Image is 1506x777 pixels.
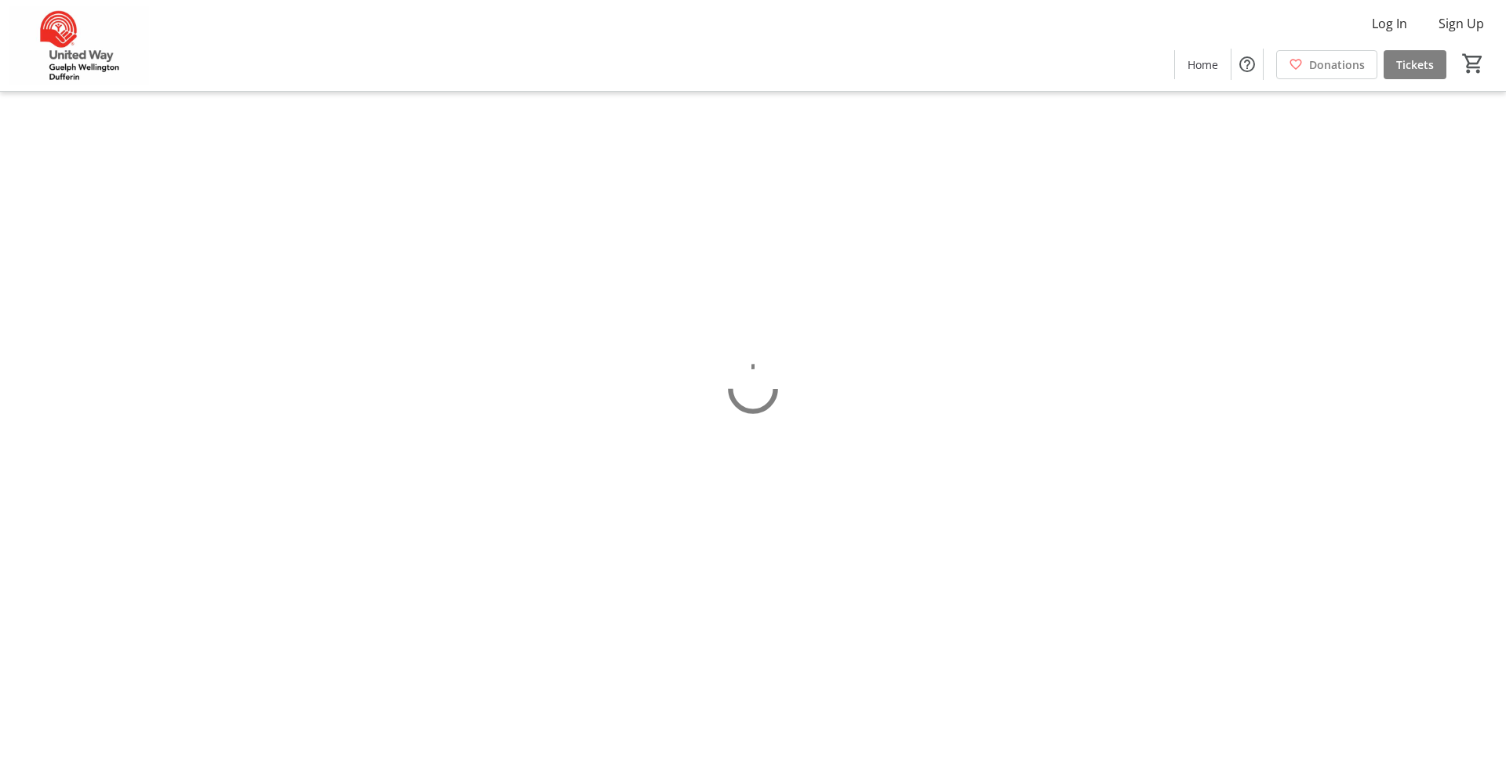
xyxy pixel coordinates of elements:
[1384,50,1446,79] a: Tickets
[9,6,149,85] img: United Way Guelph Wellington Dufferin's Logo
[1359,11,1420,36] button: Log In
[1188,56,1218,73] span: Home
[1459,49,1487,78] button: Cart
[1309,56,1365,73] span: Donations
[1372,14,1407,33] span: Log In
[1439,14,1484,33] span: Sign Up
[1231,49,1263,80] button: Help
[1396,56,1434,73] span: Tickets
[1426,11,1497,36] button: Sign Up
[1175,50,1231,79] a: Home
[1276,50,1377,79] a: Donations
